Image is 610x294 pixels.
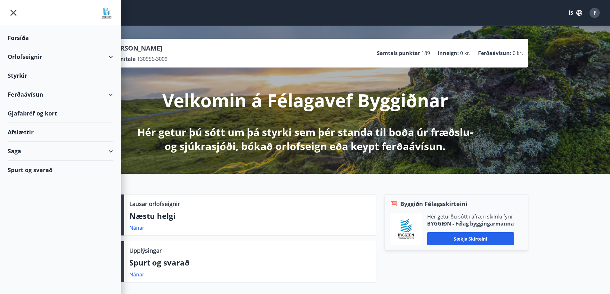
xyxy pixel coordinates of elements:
button: F [587,5,602,20]
div: Saga [8,142,113,161]
span: 189 [421,50,430,57]
p: Kennitala [110,55,136,62]
div: Afslættir [8,123,113,142]
span: Byggiðn Félagsskírteini [400,200,468,208]
div: Spurt og svarað [8,161,113,179]
button: ÍS [565,7,586,19]
div: Gjafabréf og kort [8,104,113,123]
span: F [593,9,596,16]
p: Inneign : [438,50,459,57]
p: Samtals punktar [377,50,420,57]
img: union_logo [100,7,113,20]
p: Næstu helgi [129,211,371,221]
div: Styrkir [8,66,113,85]
p: Velkomin á Félagavef Byggiðnar [162,88,448,112]
div: Forsíða [8,28,113,47]
div: Ferðaávísun [8,85,113,104]
span: 0 kr. [513,50,523,57]
span: 0 kr. [460,50,470,57]
button: menu [8,7,19,19]
p: Hér getur þú sótt um þá styrki sem þér standa til boða úr fræðslu- og sjúkrasjóði, bókað orlofsei... [136,125,474,153]
img: BKlGVmlTW1Qrz68WFGMFQUcXHWdQd7yePWMkvn3i.png [395,218,417,240]
p: Lausar orlofseignir [129,200,180,208]
p: Upplýsingar [129,246,162,255]
p: Hér geturðu sótt rafræn skilríki fyrir [427,213,514,220]
p: [PERSON_NAME] [110,44,167,53]
p: Spurt og svarað [129,257,371,268]
span: 130956-3009 [137,55,167,62]
a: Nánar [129,271,144,278]
p: Ferðaávísun : [478,50,511,57]
button: Sækja skírteini [427,232,514,245]
div: Orlofseignir [8,47,113,66]
a: Nánar [129,224,144,231]
p: BYGGIÐN - Félag byggingarmanna [427,220,514,227]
